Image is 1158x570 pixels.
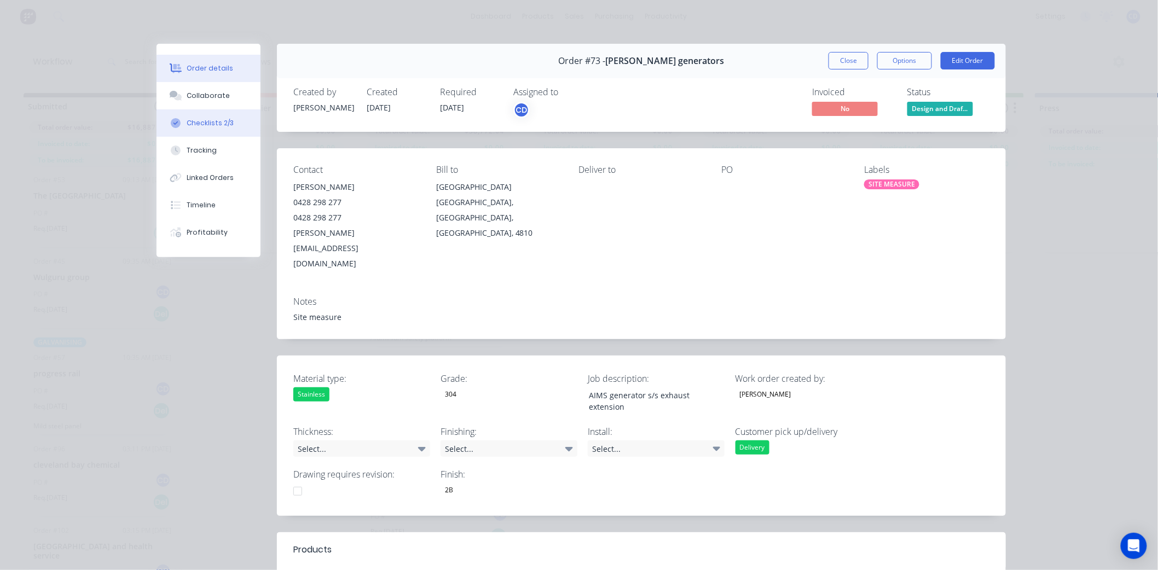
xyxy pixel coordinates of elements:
[157,109,260,137] button: Checklists 2/3
[907,87,989,97] div: Status
[293,87,354,97] div: Created by
[736,440,769,455] div: Delivery
[293,311,989,323] div: Site measure
[606,56,725,66] span: [PERSON_NAME] generators
[812,87,894,97] div: Invoiced
[941,52,995,69] button: Edit Order
[157,55,260,82] button: Order details
[513,87,623,97] div: Assigned to
[588,440,725,457] div: Select...
[1121,533,1147,559] div: Open Intercom Messenger
[588,425,725,438] label: Install:
[293,387,329,402] div: Stainless
[293,210,419,225] div: 0428 298 277
[187,228,228,237] div: Profitability
[436,195,561,241] div: [GEOGRAPHIC_DATA], [GEOGRAPHIC_DATA], [GEOGRAPHIC_DATA], 4810
[293,102,354,113] div: [PERSON_NAME]
[293,225,419,271] div: [PERSON_NAME][EMAIL_ADDRESS][DOMAIN_NAME]
[157,137,260,164] button: Tracking
[513,102,530,118] button: CD
[436,179,561,195] div: [GEOGRAPHIC_DATA]
[579,165,704,175] div: Deliver to
[293,425,430,438] label: Thickness:
[293,543,332,556] div: Products
[864,179,919,189] div: SITE MEASURE
[440,102,464,113] span: [DATE]
[293,179,419,195] div: [PERSON_NAME]
[440,87,500,97] div: Required
[736,425,872,438] label: Customer pick up/delivery
[829,52,868,69] button: Close
[441,440,577,457] div: Select...
[441,468,577,481] label: Finish:
[441,372,577,385] label: Grade:
[293,372,430,385] label: Material type:
[436,179,561,241] div: [GEOGRAPHIC_DATA][GEOGRAPHIC_DATA], [GEOGRAPHIC_DATA], [GEOGRAPHIC_DATA], 4810
[367,102,391,113] span: [DATE]
[187,118,234,128] div: Checklists 2/3
[877,52,932,69] button: Options
[293,165,419,175] div: Contact
[812,102,878,115] span: No
[187,200,216,210] div: Timeline
[157,219,260,246] button: Profitability
[293,296,989,307] div: Notes
[907,102,973,115] span: Design and Draf...
[559,56,606,66] span: Order #73 -
[588,372,725,385] label: Job description:
[441,387,461,402] div: 304
[721,165,847,175] div: PO
[736,387,796,402] div: [PERSON_NAME]
[187,91,230,101] div: Collaborate
[187,146,217,155] div: Tracking
[157,82,260,109] button: Collaborate
[187,173,234,183] div: Linked Orders
[864,165,989,175] div: Labels
[367,87,427,97] div: Created
[293,440,430,457] div: Select...
[293,179,419,271] div: [PERSON_NAME]0428 298 2770428 298 277[PERSON_NAME][EMAIL_ADDRESS][DOMAIN_NAME]
[187,63,234,73] div: Order details
[157,164,260,191] button: Linked Orders
[441,425,577,438] label: Finishing:
[907,102,973,118] button: Design and Draf...
[441,483,458,497] div: 2B
[580,387,717,415] div: AIMS generator s/s exhaust extension
[293,195,419,210] div: 0428 298 277
[436,165,561,175] div: Bill to
[293,468,430,481] label: Drawing requires revision:
[736,372,872,385] label: Work order created by:
[157,191,260,219] button: Timeline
